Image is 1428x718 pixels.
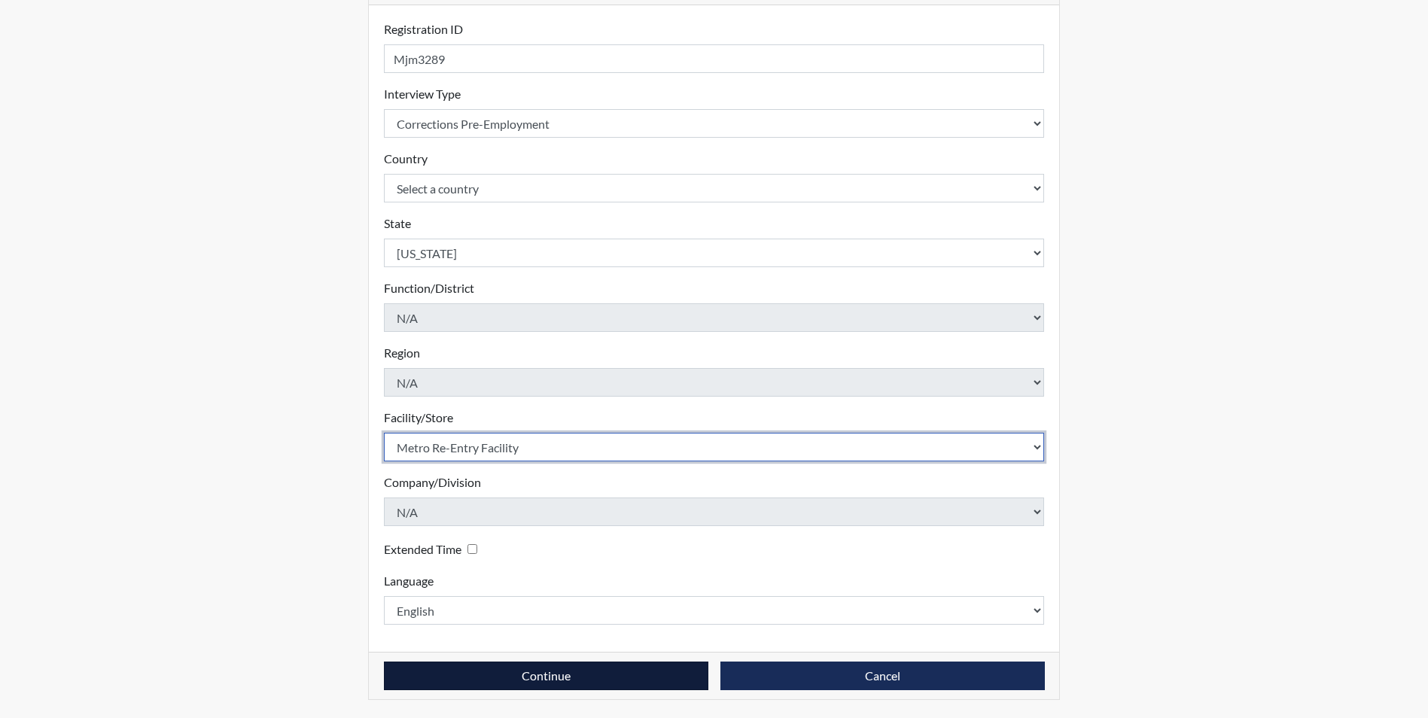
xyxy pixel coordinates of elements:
input: Insert a Registration ID, which needs to be a unique alphanumeric value for each interviewee [384,44,1045,73]
label: State [384,214,411,233]
label: Extended Time [384,540,461,558]
label: Facility/Store [384,409,453,427]
button: Continue [384,662,708,690]
label: Language [384,572,434,590]
label: Interview Type [384,85,461,103]
label: Region [384,344,420,362]
label: Function/District [384,279,474,297]
label: Country [384,150,428,168]
div: Checking this box will provide the interviewee with an accomodation of extra time to answer each ... [384,538,483,560]
label: Registration ID [384,20,463,38]
label: Company/Division [384,473,481,491]
button: Cancel [720,662,1045,690]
